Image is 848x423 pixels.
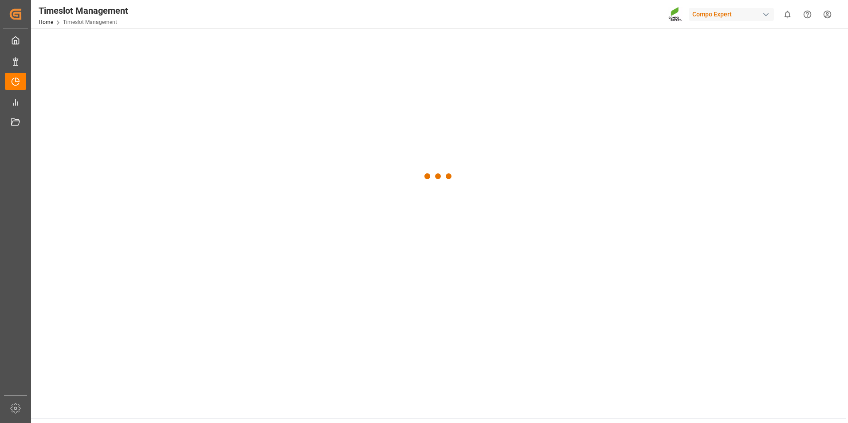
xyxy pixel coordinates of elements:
button: show 0 new notifications [777,4,797,24]
a: Home [39,19,53,25]
button: Compo Expert [689,6,777,23]
button: Help Center [797,4,817,24]
img: Screenshot%202023-09-29%20at%2010.02.21.png_1712312052.png [668,7,683,22]
div: Compo Expert [689,8,774,21]
div: Timeslot Management [39,4,128,17]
